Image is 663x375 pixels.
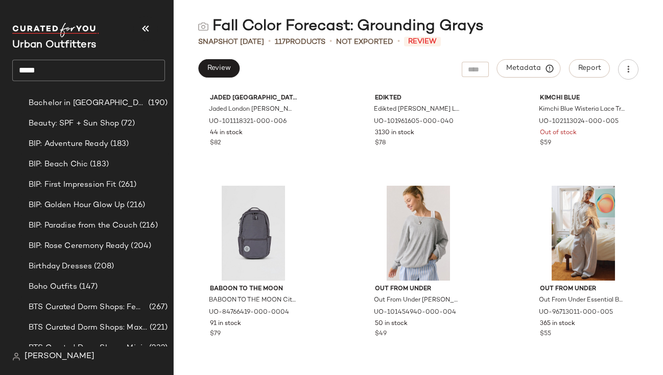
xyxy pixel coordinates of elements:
[209,308,289,317] span: UO-84766419-000-0004
[210,94,297,103] span: Jaded [GEOGRAPHIC_DATA]
[539,296,626,305] span: Out From Under Essential Barrel Leg Full Length Sweatpant in [PERSON_NAME], Women's at Urban Outf...
[397,36,400,48] span: •
[12,40,96,51] span: Current Company Name
[375,285,462,294] span: Out From Under
[210,139,221,148] span: $82
[275,38,286,46] span: 117
[29,261,92,272] span: Birthday Dresses
[202,186,305,281] img: 84766419_0004_m
[29,281,77,293] span: Boho Outfits
[375,129,414,138] span: 3130 in stock
[29,159,88,170] span: BIP: Beach Chic
[146,97,168,109] span: (190)
[137,220,158,232] span: (216)
[539,308,613,317] span: UO-96713011-000-005
[198,37,264,47] span: Snapshot [DATE]
[539,117,619,127] span: UO-102113024-000-005
[147,342,168,354] span: (232)
[374,105,461,114] span: Edikted [PERSON_NAME] Low Rise Acid Wash Jeans in Blue, Women's at Urban Outfitters
[375,139,386,148] span: $78
[12,23,99,37] img: cfy_white_logo.C9jOOHJF.svg
[77,281,98,293] span: (147)
[539,105,626,114] span: Kimchi Blue Wisteria Lace Trim Tunic Babydoll Tank Top in Dark Grey, Women's at Urban Outfitters
[374,117,454,127] span: UO-101961605-000-040
[497,59,561,78] button: Metadata
[532,186,635,281] img: 96713011_005_b
[209,117,287,127] span: UO-101118321-000-006
[29,220,137,232] span: BIP: Paradise from the Couch
[209,105,296,114] span: Jaded London [PERSON_NAME] Jersey Knit Tank Top in Light Grey, Women's at Urban Outfitters
[29,342,147,354] span: BTS Curated Dorm Shops: Minimalist
[210,330,221,339] span: $79
[210,285,297,294] span: BABOON TO THE MOON
[540,94,627,103] span: Kimchi Blue
[198,21,208,32] img: svg%3e
[29,118,119,130] span: Beauty: SPF + Sun Shop
[129,240,151,252] span: (204)
[29,138,108,150] span: BIP: Adventure Ready
[268,36,271,48] span: •
[108,138,129,150] span: (183)
[578,64,601,72] span: Report
[375,319,408,329] span: 50 in stock
[207,64,231,72] span: Review
[209,296,296,305] span: BABOON TO THE MOON City Backpack in Grey, Women's at Urban Outfitters
[506,64,552,73] span: Metadata
[29,199,125,211] span: BIP: Golden Hour Glow Up
[404,37,441,46] span: Review
[367,186,470,281] img: 101454940_004_b
[275,37,325,47] div: Products
[540,129,577,138] span: Out of stock
[119,118,135,130] span: (72)
[29,240,129,252] span: BIP: Rose Ceremony Ready
[198,59,240,78] button: Review
[540,330,551,339] span: $55
[210,319,241,329] span: 91 in stock
[329,36,332,48] span: •
[336,37,393,47] span: Not Exported
[12,353,20,361] img: svg%3e
[25,351,94,363] span: [PERSON_NAME]
[29,179,116,191] span: BIP: First Impression Fit
[374,308,456,317] span: UO-101454940-000-004
[540,139,551,148] span: $59
[374,296,461,305] span: Out From Under [PERSON_NAME] Oversized Off-The-Shoulder Sweatshirt in Grey, Women's at Urban Outf...
[88,159,109,170] span: (183)
[375,330,387,339] span: $49
[569,59,610,78] button: Report
[540,285,627,294] span: Out From Under
[125,199,145,211] span: (216)
[540,319,575,329] span: 365 in stock
[116,179,137,191] span: (261)
[210,129,243,138] span: 44 in stock
[148,322,168,334] span: (221)
[375,94,462,103] span: Edikted
[147,302,168,313] span: (267)
[29,97,146,109] span: Bachelor in [GEOGRAPHIC_DATA]: LP
[92,261,114,272] span: (208)
[29,322,148,334] span: BTS Curated Dorm Shops: Maximalist
[29,302,147,313] span: BTS Curated Dorm Shops: Feminine
[198,16,484,37] div: Fall Color Forecast: Grounding Grays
